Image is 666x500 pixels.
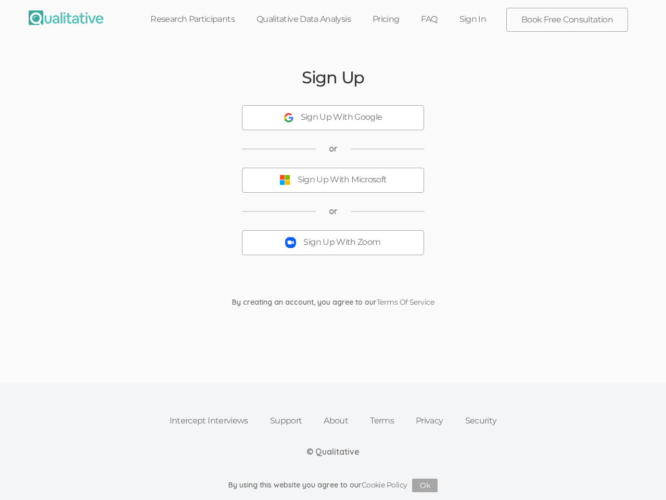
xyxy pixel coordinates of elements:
img: Qualitative [29,10,104,25]
a: Sign In [449,8,497,31]
div: By creating an account, you agree to our [224,297,442,307]
a: Research Participants [139,8,246,31]
a: Intercept Interviews [159,409,259,432]
div: Sign Up With Google [301,111,382,123]
span: or [329,205,338,217]
button: Ok [412,479,438,492]
a: Pricing [362,8,411,31]
a: Support [259,409,313,432]
a: Qualitative Data Analysis [246,8,362,31]
div: Sign Up With Zoom [303,236,380,248]
div: By using this website you agree to our [228,479,438,492]
button: Sign Up With Google [242,105,424,130]
a: Terms Of Service [377,297,434,307]
a: About [313,409,359,432]
img: Sign Up With Microsoft [279,174,290,185]
a: Terms [359,409,405,432]
div: Sign Up With Microsoft [298,174,387,186]
img: Sign Up With Google [284,113,293,122]
a: FAQ [410,8,448,31]
button: Sign Up With Zoom [242,230,424,255]
a: Privacy [405,409,454,432]
span: or [329,143,338,155]
a: Security [454,409,508,432]
button: Sign Up With Microsoft [242,168,424,193]
h2: Sign Up [302,68,364,86]
img: Sign Up With Zoom [285,237,296,248]
a: Cookie Policy [362,480,407,490]
div: © Qualitative [306,446,360,458]
a: Book Free Consultation [507,8,627,31]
